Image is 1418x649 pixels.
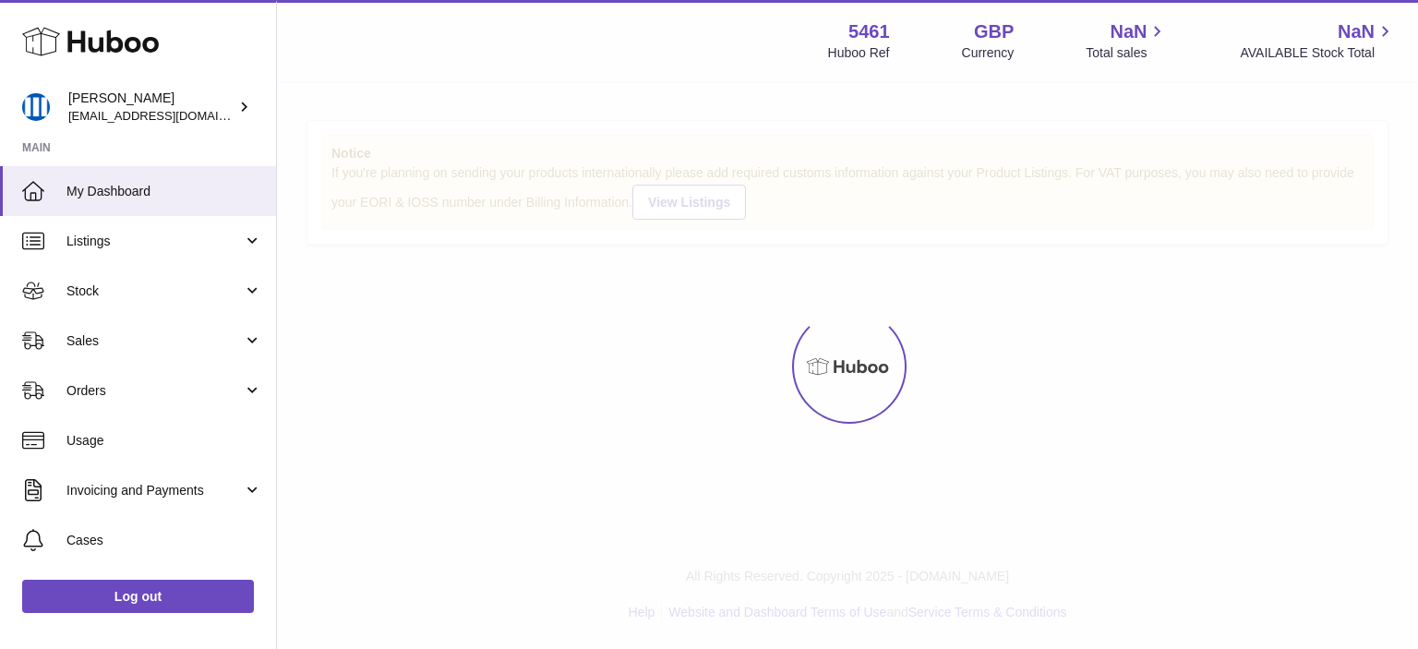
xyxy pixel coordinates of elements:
[66,233,243,250] span: Listings
[22,93,50,121] img: oksana@monimoto.com
[1110,19,1147,44] span: NaN
[66,482,243,499] span: Invoicing and Payments
[22,580,254,613] a: Log out
[1086,19,1168,62] a: NaN Total sales
[828,44,890,62] div: Huboo Ref
[1240,19,1396,62] a: NaN AVAILABLE Stock Total
[66,382,243,400] span: Orders
[68,108,271,123] span: [EMAIL_ADDRESS][DOMAIN_NAME]
[974,19,1014,44] strong: GBP
[66,332,243,350] span: Sales
[962,44,1015,62] div: Currency
[1338,19,1375,44] span: NaN
[1086,44,1168,62] span: Total sales
[1240,44,1396,62] span: AVAILABLE Stock Total
[66,282,243,300] span: Stock
[66,432,262,450] span: Usage
[848,19,890,44] strong: 5461
[66,183,262,200] span: My Dashboard
[66,532,262,549] span: Cases
[68,90,234,125] div: [PERSON_NAME]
